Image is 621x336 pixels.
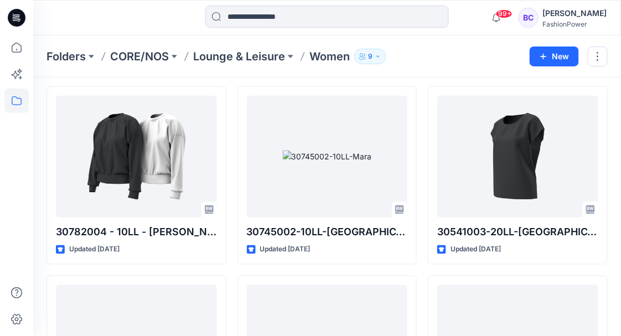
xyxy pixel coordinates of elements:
[193,49,285,64] a: Lounge & Leisure
[530,46,579,66] button: New
[247,96,408,218] a: 30745002-10LL-Mara
[69,244,120,256] p: Updated [DATE]
[368,50,372,63] p: 9
[437,224,598,240] p: 30541003-20LL-[GEOGRAPHIC_DATA]
[46,49,86,64] a: Folders
[451,244,501,256] p: Updated [DATE]
[543,20,607,28] div: FashionPower
[247,224,408,240] p: 30745002-10LL-[GEOGRAPHIC_DATA]
[496,9,513,18] span: 99+
[110,49,169,64] a: CORE/NOS
[56,96,217,218] a: 30782004 - 10LL - Maggie
[56,224,217,240] p: 30782004 - 10LL - [PERSON_NAME]
[519,8,539,28] div: BC
[437,96,598,218] a: 30541003-20LL-Lara
[260,244,310,256] p: Updated [DATE]
[354,49,386,64] button: 9
[309,49,350,64] p: Women
[543,7,607,20] div: [PERSON_NAME]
